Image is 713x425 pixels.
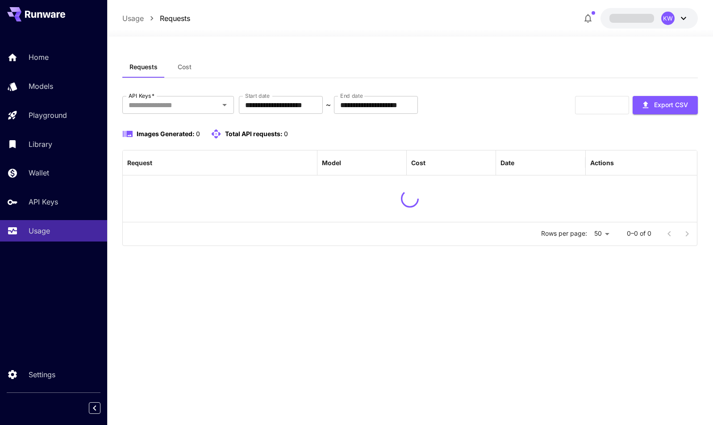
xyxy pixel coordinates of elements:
[29,139,52,150] p: Library
[627,229,651,238] p: 0–0 of 0
[284,130,288,137] span: 0
[122,13,144,24] a: Usage
[129,63,158,71] span: Requests
[89,402,100,414] button: Collapse sidebar
[137,130,195,137] span: Images Generated:
[326,100,331,110] p: ~
[590,159,614,167] div: Actions
[96,400,107,416] div: Collapse sidebar
[411,159,425,167] div: Cost
[225,130,283,137] span: Total API requests:
[29,110,67,121] p: Playground
[29,167,49,178] p: Wallet
[29,225,50,236] p: Usage
[218,99,231,111] button: Open
[160,13,190,24] a: Requests
[29,369,55,380] p: Settings
[245,92,270,100] label: Start date
[500,159,514,167] div: Date
[129,92,154,100] label: API Keys
[600,8,698,29] button: KW
[178,63,192,71] span: Cost
[633,96,698,114] button: Export CSV
[591,227,613,240] div: 50
[340,92,363,100] label: End date
[196,130,200,137] span: 0
[29,196,58,207] p: API Keys
[122,13,190,24] nav: breadcrumb
[29,81,53,92] p: Models
[29,52,49,62] p: Home
[661,12,675,25] div: KW
[322,159,341,167] div: Model
[127,159,152,167] div: Request
[541,229,587,238] p: Rows per page:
